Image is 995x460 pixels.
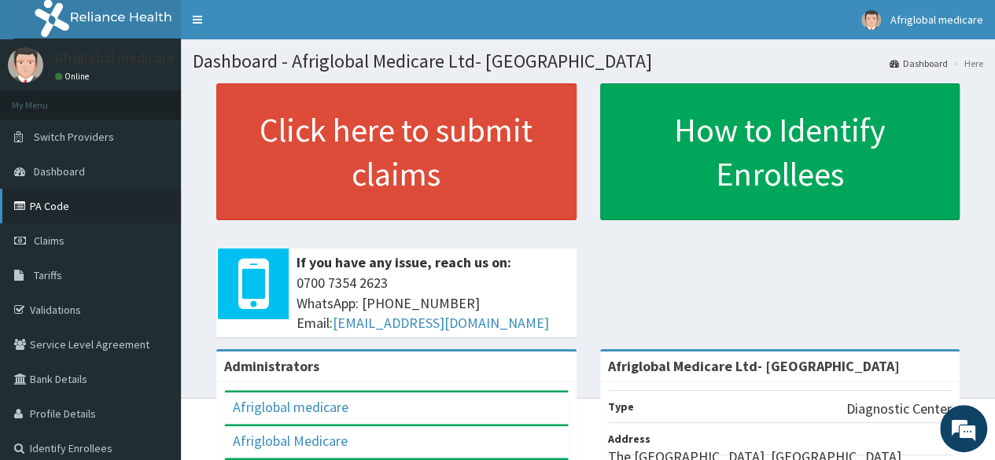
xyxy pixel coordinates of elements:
[600,83,960,220] a: How to Identify Enrollees
[258,8,296,46] div: Minimize live chat window
[233,432,348,450] a: Afriglobal Medicare
[55,51,175,65] p: Afriglobal medicare
[34,130,114,144] span: Switch Providers
[861,10,881,30] img: User Image
[29,79,64,118] img: d_794563401_company_1708531726252_794563401
[8,299,300,354] textarea: Type your message and hit 'Enter'
[82,88,264,109] div: Chat with us now
[34,164,85,178] span: Dashboard
[34,268,62,282] span: Tariffs
[333,314,549,332] a: [EMAIL_ADDRESS][DOMAIN_NAME]
[55,71,93,82] a: Online
[949,57,983,70] li: Here
[890,13,983,27] span: Afriglobal medicare
[91,133,217,292] span: We're online!
[297,253,511,271] b: If you have any issue, reach us on:
[224,357,319,375] b: Administrators
[8,47,43,83] img: User Image
[193,51,983,72] h1: Dashboard - Afriglobal Medicare Ltd- [GEOGRAPHIC_DATA]
[846,399,952,419] p: Diagnostic Center
[297,273,569,333] span: 0700 7354 2623 WhatsApp: [PHONE_NUMBER] Email:
[890,57,948,70] a: Dashboard
[608,432,650,446] b: Address
[608,357,900,375] strong: Afriglobal Medicare Ltd- [GEOGRAPHIC_DATA]
[216,83,577,220] a: Click here to submit claims
[34,234,64,248] span: Claims
[233,398,348,416] a: Afriglobal medicare
[608,399,634,414] b: Type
